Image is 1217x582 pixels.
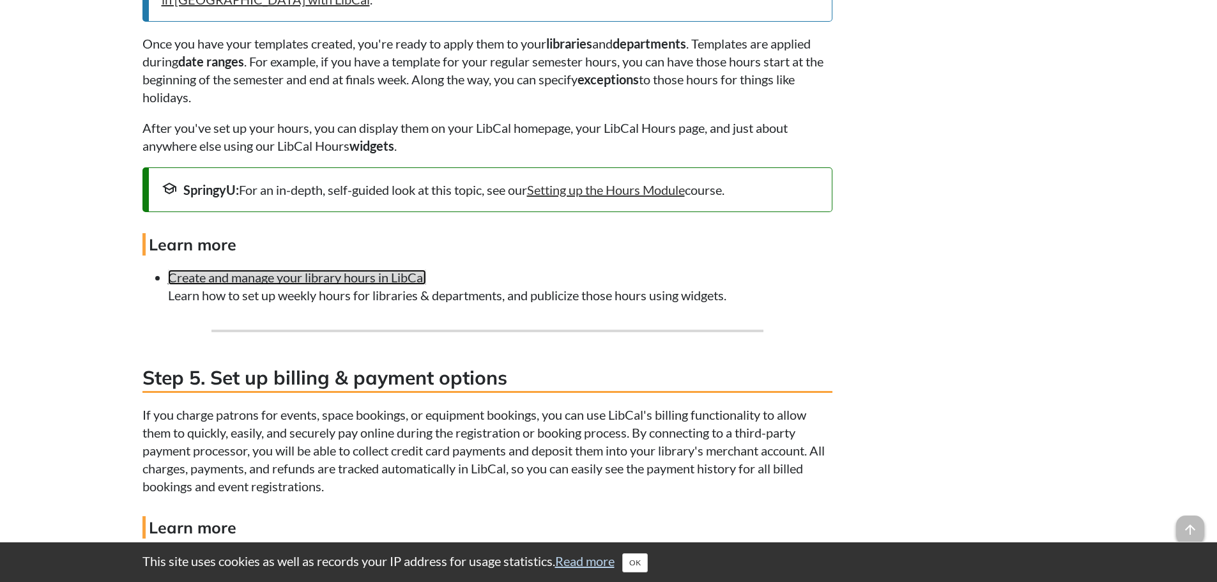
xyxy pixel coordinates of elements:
h3: Step 5. Set up billing & payment options [142,364,832,393]
button: Close [622,553,648,572]
h4: Learn more [142,233,832,256]
span: school [162,181,177,196]
div: This site uses cookies as well as records your IP address for usage statistics. [130,552,1088,572]
a: arrow_upward [1176,517,1204,532]
a: Setting up the Hours Module [527,182,685,197]
p: Once you have your templates created, you're ready to apply them to your and . Templates are appl... [142,34,832,106]
a: Read more [555,553,615,569]
div: For an in-depth, self-guided look at this topic, see our course. [162,181,819,199]
strong: departments [613,36,686,51]
p: After you've set up your hours, you can display them on your LibCal homepage, your LibCal Hours p... [142,119,832,155]
span: arrow_upward [1176,516,1204,544]
strong: widgets [349,138,394,153]
strong: SpringyU: [183,182,239,197]
p: If you charge patrons for events, space bookings, or equipment bookings, you can use LibCal's bil... [142,406,832,495]
li: Learn how to set up weekly hours for libraries & departments, and publicize those hours using wid... [168,268,832,304]
strong: date ranges [178,54,244,69]
strong: libraries [546,36,592,51]
a: Create and manage your library hours in LibCal [168,270,426,285]
h4: Learn more [142,516,832,539]
strong: exceptions [578,72,639,87]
